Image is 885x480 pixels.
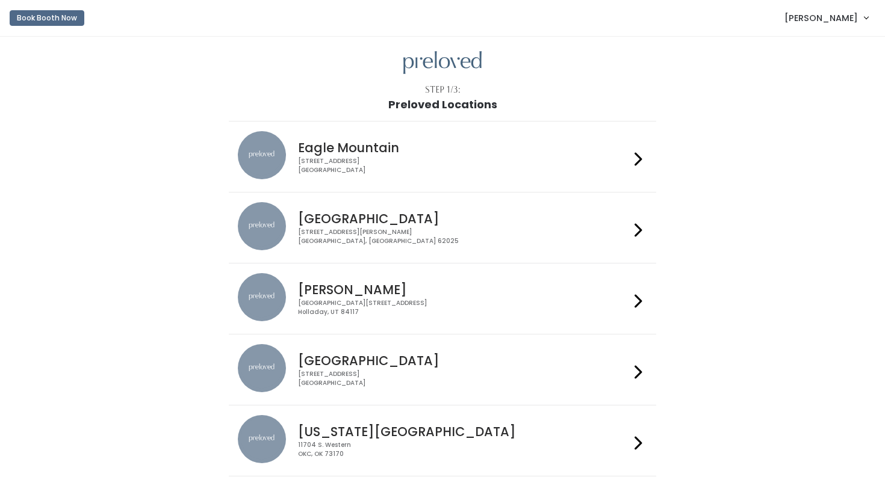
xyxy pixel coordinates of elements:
div: [STREET_ADDRESS] [GEOGRAPHIC_DATA] [298,157,629,174]
a: preloved location [PERSON_NAME] [GEOGRAPHIC_DATA][STREET_ADDRESS]Holladay, UT 84117 [238,273,647,324]
a: preloved location Eagle Mountain [STREET_ADDRESS][GEOGRAPHIC_DATA] [238,131,647,182]
div: 11704 S. Western OKC, OK 73170 [298,441,629,458]
a: Book Booth Now [10,5,84,31]
div: [GEOGRAPHIC_DATA][STREET_ADDRESS] Holladay, UT 84117 [298,299,629,316]
h4: [GEOGRAPHIC_DATA] [298,354,629,368]
h4: [US_STATE][GEOGRAPHIC_DATA] [298,425,629,438]
h1: Preloved Locations [388,99,497,111]
img: preloved location [238,415,286,463]
div: Step 1/3: [425,84,461,96]
img: preloved location [238,131,286,179]
img: preloved location [238,273,286,321]
div: [STREET_ADDRESS] [GEOGRAPHIC_DATA] [298,370,629,387]
a: preloved location [GEOGRAPHIC_DATA] [STREET_ADDRESS][GEOGRAPHIC_DATA] [238,344,647,395]
a: preloved location [GEOGRAPHIC_DATA] [STREET_ADDRESS][PERSON_NAME][GEOGRAPHIC_DATA], [GEOGRAPHIC_D... [238,202,647,253]
a: [PERSON_NAME] [772,5,880,31]
a: preloved location [US_STATE][GEOGRAPHIC_DATA] 11704 S. WesternOKC, OK 73170 [238,415,647,466]
h4: [GEOGRAPHIC_DATA] [298,212,629,226]
h4: Eagle Mountain [298,141,629,155]
img: preloved location [238,344,286,392]
h4: [PERSON_NAME] [298,283,629,297]
div: [STREET_ADDRESS][PERSON_NAME] [GEOGRAPHIC_DATA], [GEOGRAPHIC_DATA] 62025 [298,228,629,245]
img: preloved logo [403,51,482,75]
button: Book Booth Now [10,10,84,26]
span: [PERSON_NAME] [784,11,858,25]
img: preloved location [238,202,286,250]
